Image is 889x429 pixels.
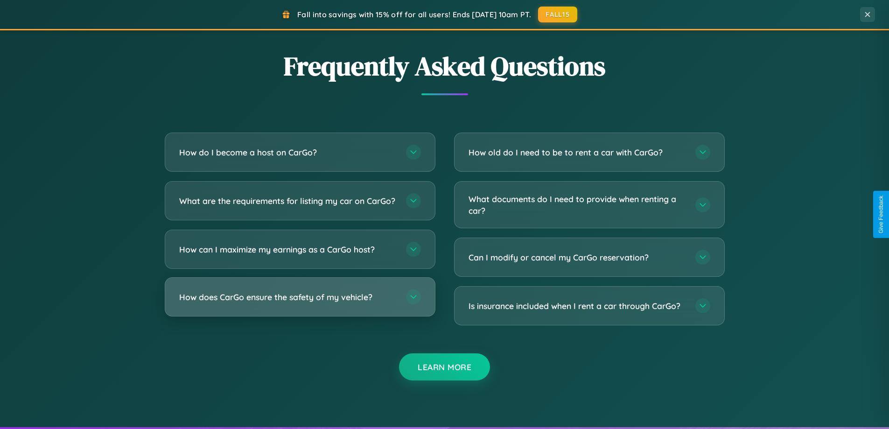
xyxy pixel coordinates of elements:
[179,147,397,158] h3: How do I become a host on CarGo?
[399,353,490,380] button: Learn More
[878,196,884,233] div: Give Feedback
[297,10,531,19] span: Fall into savings with 15% off for all users! Ends [DATE] 10am PT.
[179,291,397,303] h3: How does CarGo ensure the safety of my vehicle?
[469,193,686,216] h3: What documents do I need to provide when renting a car?
[179,244,397,255] h3: How can I maximize my earnings as a CarGo host?
[469,147,686,158] h3: How old do I need to be to rent a car with CarGo?
[165,48,725,84] h2: Frequently Asked Questions
[469,252,686,263] h3: Can I modify or cancel my CarGo reservation?
[538,7,577,22] button: FALL15
[469,300,686,312] h3: Is insurance included when I rent a car through CarGo?
[179,195,397,207] h3: What are the requirements for listing my car on CarGo?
